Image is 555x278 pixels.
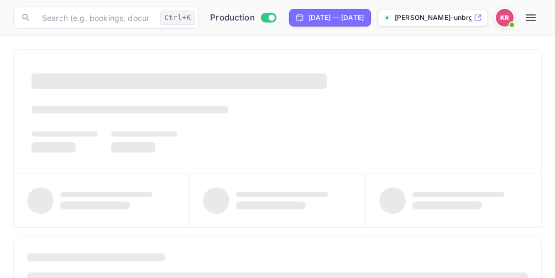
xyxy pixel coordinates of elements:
[210,12,255,24] span: Production
[35,7,156,29] input: Search (e.g. bookings, documentation)
[289,9,371,27] div: Click to change the date range period
[206,12,280,24] div: Switch to Sandbox mode
[308,13,364,23] div: [DATE] — [DATE]
[395,13,472,23] p: [PERSON_NAME]-unbrg.[PERSON_NAME]...
[496,9,514,27] img: Kobus Roux
[160,11,195,25] div: Ctrl+K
